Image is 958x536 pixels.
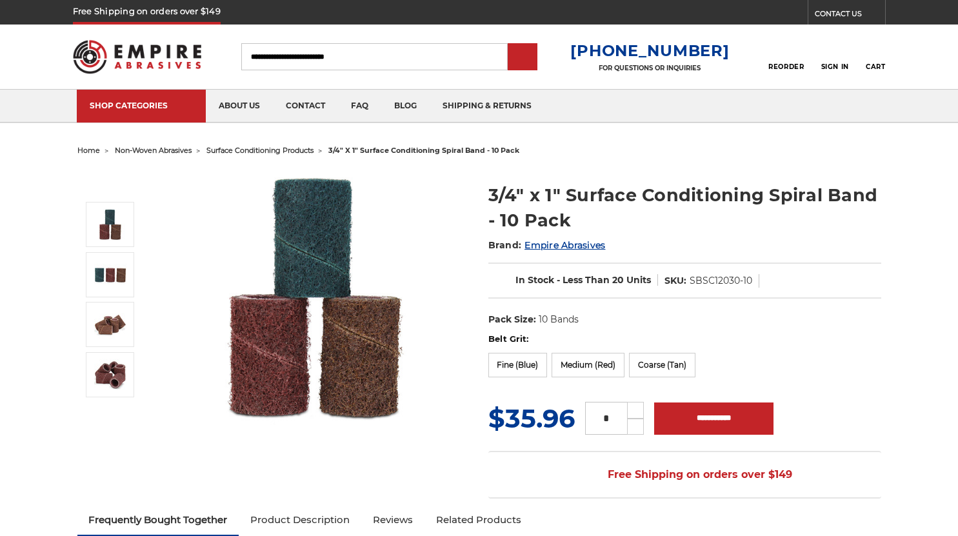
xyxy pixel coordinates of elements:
[815,6,885,25] a: CONTACT US
[73,32,202,82] img: Empire Abrasives
[515,274,554,286] span: In Stock
[77,506,239,534] a: Frequently Bought Together
[77,146,100,155] a: home
[690,274,752,288] dd: SBSC12030-10
[273,90,338,123] a: contact
[361,506,424,534] a: Reviews
[90,101,193,110] div: SHOP CATEGORIES
[94,308,126,341] img: 3/4" x 1" Non Woven Spiral Band
[206,146,314,155] a: surface conditioning products
[626,274,651,286] span: Units
[95,174,126,202] button: Previous
[381,90,430,123] a: blog
[95,399,126,427] button: Next
[570,64,729,72] p: FOR QUESTIONS OR INQUIRIES
[239,506,361,534] a: Product Description
[768,43,804,70] a: Reorder
[768,63,804,71] span: Reorder
[510,45,535,70] input: Submit
[866,63,885,71] span: Cart
[524,239,605,251] a: Empire Abrasives
[206,90,273,123] a: about us
[488,402,575,434] span: $35.96
[488,313,536,326] dt: Pack Size:
[488,333,881,346] label: Belt Grit:
[577,462,792,488] span: Free Shipping on orders over $149
[188,169,446,427] img: 3/4" x 1" Scotch Brite Spiral Band
[488,183,881,233] h1: 3/4" x 1" Surface Conditioning Spiral Band - 10 Pack
[664,274,686,288] dt: SKU:
[328,146,519,155] span: 3/4" x 1" surface conditioning spiral band - 10 pack
[488,239,522,251] span: Brand:
[115,146,192,155] a: non-woven abrasives
[94,359,126,391] img: 3/4" x 1" Spiral Band Non Woven Surface Conditioning
[94,208,126,241] img: 3/4" x 1" Scotch Brite Spiral Band
[430,90,544,123] a: shipping & returns
[557,274,610,286] span: - Less Than
[821,63,849,71] span: Sign In
[338,90,381,123] a: faq
[866,43,885,71] a: Cart
[424,506,533,534] a: Related Products
[612,274,624,286] span: 20
[539,313,579,326] dd: 10 Bands
[94,259,126,291] img: 3/4" x 1" Surface Conditioning Spiral Band
[570,41,729,60] a: [PHONE_NUMBER]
